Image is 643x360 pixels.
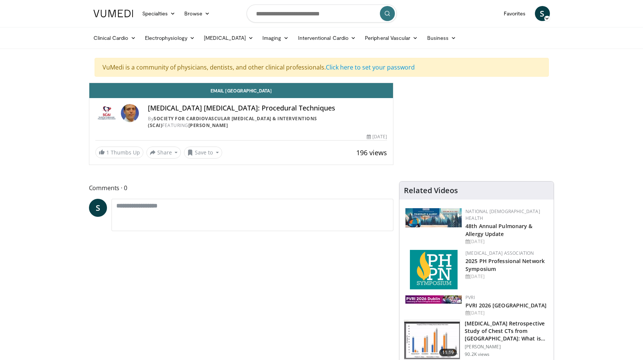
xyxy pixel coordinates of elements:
[439,349,457,356] span: 11:19
[89,183,394,193] span: Comments 0
[188,122,228,129] a: [PERSON_NAME]
[420,83,533,177] iframe: Advertisement
[405,295,462,304] img: 33783847-ac93-4ca7-89f8-ccbd48ec16ca.webp.150x105_q85_autocrop_double_scale_upscale_version-0.2.jpg
[148,115,317,129] a: Society for Cardiovascular [MEDICAL_DATA] & Interventions (SCAI)
[423,30,461,45] a: Business
[106,149,109,156] span: 1
[465,222,532,237] a: 48th Annual Pulmonary & Allergy Update
[465,294,475,301] a: PVRI
[465,310,548,316] div: [DATE]
[184,147,222,159] button: Save to
[535,6,550,21] a: S
[465,238,548,245] div: [DATE]
[326,63,415,71] a: Click here to set your password
[465,250,534,256] a: [MEDICAL_DATA] Association
[247,5,397,23] input: Search topics, interventions
[89,83,393,98] a: Email [GEOGRAPHIC_DATA]
[404,320,549,360] a: 11:19 [MEDICAL_DATA] Retrospective Study of Chest CTs from [GEOGRAPHIC_DATA]: What is the Re… [PE...
[89,199,107,217] a: S
[465,351,489,357] p: 90.2K views
[404,320,460,359] img: c2eb46a3-50d3-446d-a553-a9f8510c7760.150x105_q85_crop-smart_upscale.jpg
[465,344,549,350] p: [PERSON_NAME]
[148,104,387,112] h4: [MEDICAL_DATA] [MEDICAL_DATA]: Procedural Techniques
[465,320,549,342] h3: [MEDICAL_DATA] Retrospective Study of Chest CTs from [GEOGRAPHIC_DATA]: What is the Re…
[89,30,140,45] a: Clinical Cardio
[294,30,361,45] a: Interventional Cardio
[138,6,180,21] a: Specialties
[405,208,462,227] img: b90f5d12-84c1-472e-b843-5cad6c7ef911.jpg.150x105_q85_autocrop_double_scale_upscale_version-0.2.jpg
[180,6,214,21] a: Browse
[95,58,549,77] div: VuMedi is a community of physicians, dentists, and other clinical professionals.
[465,273,548,280] div: [DATE]
[356,148,387,157] span: 196 views
[465,208,540,221] a: National [DEMOGRAPHIC_DATA] Health
[410,250,458,289] img: c6978fc0-1052-4d4b-8a9d-7956bb1c539c.png.150x105_q85_autocrop_double_scale_upscale_version-0.2.png
[258,30,294,45] a: Imaging
[140,30,199,45] a: Electrophysiology
[499,6,530,21] a: Favorites
[465,257,545,272] a: 2025 PH Professional Network Symposium
[404,186,458,195] h4: Related Videos
[121,104,139,122] img: Avatar
[367,133,387,140] div: [DATE]
[146,147,181,159] button: Share
[95,104,118,122] img: Society for Cardiovascular Angiography & Interventions (SCAI)
[465,302,547,309] a: PVRI 2026 [GEOGRAPHIC_DATA]
[93,10,133,17] img: VuMedi Logo
[360,30,422,45] a: Peripheral Vascular
[148,115,387,129] div: By FEATURING
[199,30,258,45] a: [MEDICAL_DATA]
[95,147,143,158] a: 1 Thumbs Up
